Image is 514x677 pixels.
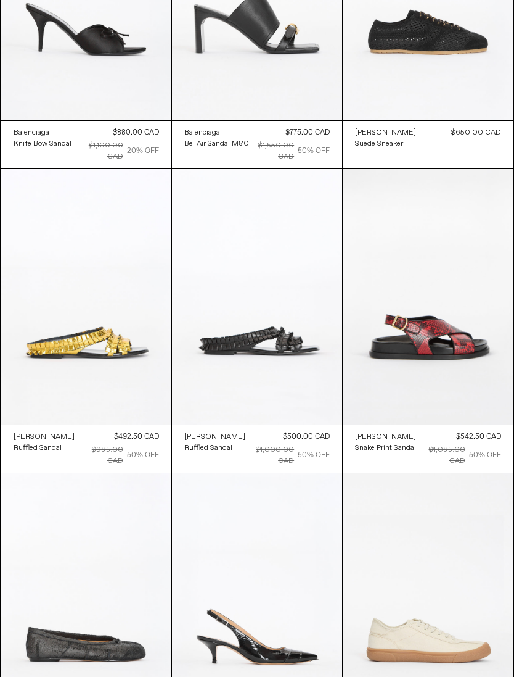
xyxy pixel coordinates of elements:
div: 50% OFF [298,450,330,461]
a: Ruffled Sandal [184,442,245,454]
div: $1,000.00 CAD [245,444,294,467]
div: $500.00 CAD [283,431,330,442]
div: $1,100.00 CAD [71,140,123,162]
a: [PERSON_NAME] [355,127,416,138]
div: Ruffled Sandal [14,443,62,454]
a: Balenciaga [184,127,249,138]
div: $492.50 CAD [114,431,159,442]
div: 50% OFF [127,450,159,461]
a: Ruffled Sandal [14,442,75,454]
img: Dries Van Noten Ruffled Sandal [172,169,342,425]
div: $880.00 CAD [113,127,159,138]
div: [PERSON_NAME] [14,432,75,442]
div: Knife Bow Sandal [14,139,71,149]
a: Balenciaga [14,127,71,138]
a: [PERSON_NAME] [355,431,416,442]
div: $542.50 CAD [456,431,501,442]
div: $1,550.00 CAD [249,140,294,162]
img: Dries Van Noten Snake Print Sandal [343,169,513,425]
a: [PERSON_NAME] [14,431,75,442]
a: Snake Print Sandal [355,442,416,454]
a: [PERSON_NAME] [184,431,245,442]
div: 20% OFF [127,146,159,157]
div: Ruffled Sandal [184,443,232,454]
div: [PERSON_NAME] [355,432,416,442]
div: Suede Sneaker [355,139,403,149]
img: Dries Van Noten Ruffled Sandal [1,169,171,425]
div: Balenciaga [14,128,49,138]
div: $650.00 CAD [451,127,501,138]
div: [PERSON_NAME] [355,128,416,138]
div: 50% OFF [298,146,330,157]
div: $775.00 CAD [285,127,330,138]
a: Suede Sneaker [355,138,416,149]
div: [PERSON_NAME] [184,432,245,442]
a: Bel Air Sandal M80 [184,138,249,149]
div: Bel Air Sandal M80 [184,139,249,149]
div: Balenciaga [184,128,220,138]
div: Snake Print Sandal [355,443,416,454]
a: Knife Bow Sandal [14,138,71,149]
div: $1,085.00 CAD [416,444,465,467]
div: 50% OFF [469,450,501,461]
div: $985.00 CAD [75,444,123,467]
